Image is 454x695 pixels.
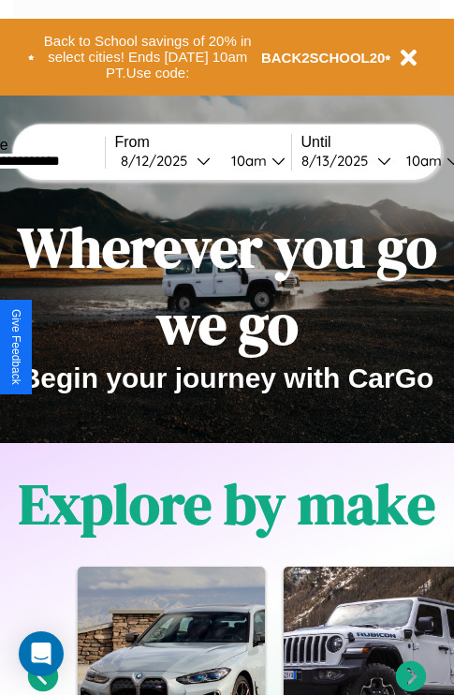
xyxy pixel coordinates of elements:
[19,631,64,676] div: Open Intercom Messenger
[115,134,291,151] label: From
[115,151,216,170] button: 8/12/2025
[222,152,271,170] div: 10am
[301,152,377,170] div: 8 / 13 / 2025
[9,309,22,385] div: Give Feedback
[397,152,447,170] div: 10am
[216,151,291,170] button: 10am
[19,466,435,542] h1: Explore by make
[121,152,197,170] div: 8 / 12 / 2025
[261,50,386,66] b: BACK2SCHOOL20
[35,28,261,86] button: Back to School savings of 20% in select cities! Ends [DATE] 10am PT.Use code:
